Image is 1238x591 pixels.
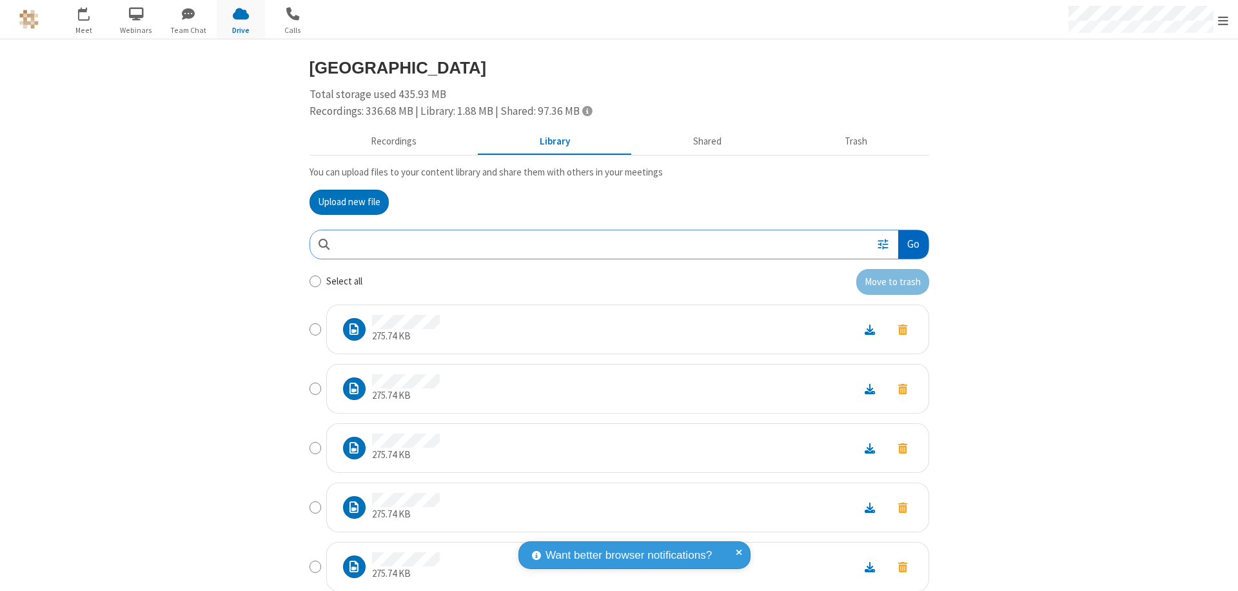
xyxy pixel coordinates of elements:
[853,500,887,515] a: Download file
[887,380,919,397] button: Move to trash
[853,441,887,456] a: Download file
[269,25,317,36] span: Calls
[164,25,213,36] span: Team Chat
[309,86,929,119] div: Total storage used 435.93 MB
[545,547,712,564] span: Want better browser notifications?
[582,105,592,116] span: Totals displayed include files that have been moved to the trash.
[372,329,440,344] p: 275.74 KB
[19,10,39,29] img: QA Selenium DO NOT DELETE OR CHANGE
[853,322,887,337] a: Download file
[853,381,887,396] a: Download file
[309,103,929,120] div: Recordings: 336.68 MB | Library: 1.88 MB | Shared: 97.36 MB
[372,507,440,522] p: 275.74 KB
[783,130,929,154] button: Trash
[887,558,919,576] button: Move to trash
[372,566,440,581] p: 275.74 KB
[887,321,919,338] button: Move to trash
[478,130,632,154] button: Content library
[309,130,478,154] button: Recorded meetings
[309,59,929,77] h3: [GEOGRAPHIC_DATA]
[372,388,440,403] p: 275.74 KB
[887,439,919,457] button: Move to trash
[217,25,265,36] span: Drive
[309,190,389,215] button: Upload new file
[112,25,161,36] span: Webinars
[887,499,919,516] button: Move to trash
[853,559,887,574] a: Download file
[87,7,95,17] div: 1
[632,130,783,154] button: Shared during meetings
[60,25,108,36] span: Meet
[326,274,362,289] label: Select all
[898,230,928,259] button: Go
[856,269,929,295] button: Move to trash
[372,448,440,463] p: 275.74 KB
[309,165,929,180] p: You can upload files to your content library and share them with others in your meetings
